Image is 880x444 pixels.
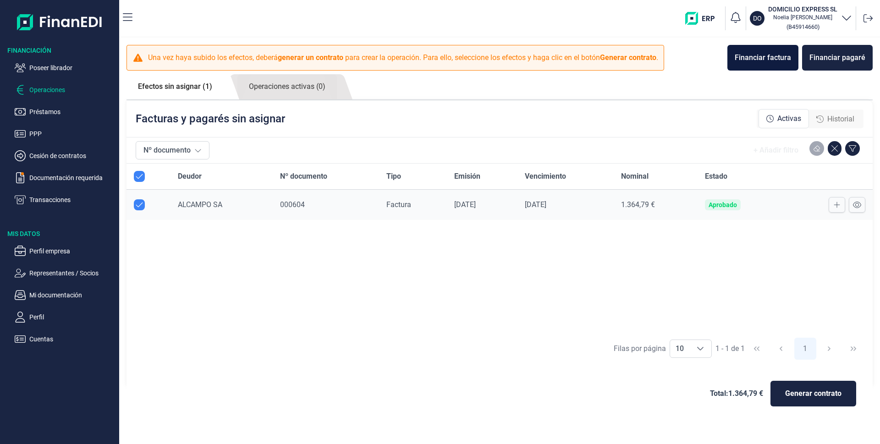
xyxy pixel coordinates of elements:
[777,113,801,124] span: Activas
[386,171,401,182] span: Tipo
[178,200,222,209] span: ALCAMPO SA
[768,5,837,14] h3: DOMICILIO EXPRESS SL
[15,106,115,117] button: Préstamos
[15,334,115,345] button: Cuentas
[727,45,798,71] button: Financiar factura
[614,343,666,354] div: Filas por página
[126,74,224,99] a: Efectos sin asignar (1)
[785,388,841,399] span: Generar contrato
[454,171,480,182] span: Emisión
[15,62,115,73] button: Poseer librador
[29,106,115,117] p: Préstamos
[278,53,343,62] b: generar un contrato
[29,84,115,95] p: Operaciones
[134,171,145,182] div: All items selected
[786,23,819,30] small: Copiar cif
[280,200,305,209] span: 000604
[136,111,285,126] p: Facturas y pagarés sin asignar
[525,200,606,209] div: [DATE]
[715,345,745,352] span: 1 - 1 de 1
[29,312,115,323] p: Perfil
[15,150,115,161] button: Cesión de contratos
[15,172,115,183] button: Documentación requerida
[770,381,856,406] button: Generar contrato
[15,312,115,323] button: Perfil
[827,114,854,125] span: Historial
[689,340,711,357] div: Choose
[15,84,115,95] button: Operaciones
[15,268,115,279] button: Representantes / Socios
[735,52,791,63] div: Financiar factura
[818,338,840,360] button: Next Page
[753,14,762,23] p: DO
[709,201,737,208] div: Aprobado
[15,194,115,205] button: Transacciones
[746,338,768,360] button: First Page
[670,340,689,357] span: 10
[802,45,873,71] button: Financiar pagaré
[29,246,115,257] p: Perfil empresa
[705,171,727,182] span: Estado
[29,268,115,279] p: Representantes / Socios
[768,14,837,21] p: Noelia [PERSON_NAME]
[621,200,690,209] div: 1.364,79 €
[770,338,792,360] button: Previous Page
[809,110,862,128] div: Historial
[525,171,566,182] span: Vencimiento
[29,62,115,73] p: Poseer librador
[842,338,864,360] button: Last Page
[29,128,115,139] p: PPP
[134,199,145,210] div: Row Unselected null
[15,290,115,301] button: Mi documentación
[794,338,816,360] button: Page 1
[29,172,115,183] p: Documentación requerida
[29,150,115,161] p: Cesión de contratos
[600,53,656,62] b: Generar contrato
[15,128,115,139] button: PPP
[386,200,411,209] span: Factura
[148,52,658,63] p: Una vez haya subido los efectos, deberá para crear la operación. Para ello, seleccione los efecto...
[29,334,115,345] p: Cuentas
[750,5,852,32] button: DODOMICILIO EXPRESS SLNoelia [PERSON_NAME](B45914660)
[136,141,209,159] button: Nº documento
[280,171,327,182] span: Nº documento
[809,52,865,63] div: Financiar pagaré
[759,109,809,128] div: Activas
[15,246,115,257] button: Perfil empresa
[454,200,510,209] div: [DATE]
[29,194,115,205] p: Transacciones
[237,74,337,99] a: Operaciones activas (0)
[685,12,721,25] img: erp
[17,7,103,37] img: Logo de aplicación
[29,290,115,301] p: Mi documentación
[710,388,763,399] span: Total: 1.364,79 €
[621,171,649,182] span: Nominal
[178,171,202,182] span: Deudor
